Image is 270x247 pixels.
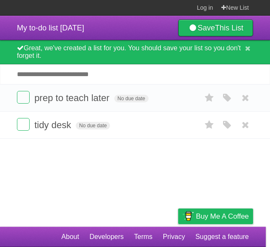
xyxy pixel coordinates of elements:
[89,229,124,245] a: Developers
[163,229,185,245] a: Privacy
[196,209,249,224] span: Buy me a coffee
[17,24,84,32] span: My to-do list [DATE]
[182,209,194,223] img: Buy me a coffee
[201,91,218,105] label: Star task
[61,229,79,245] a: About
[34,120,73,130] span: tidy desk
[34,93,111,103] span: prep to teach later
[178,19,253,36] a: SaveThis List
[17,118,30,131] label: Done
[196,229,249,245] a: Suggest a feature
[215,24,243,32] b: This List
[17,91,30,104] label: Done
[134,229,153,245] a: Terms
[114,95,149,102] span: No due date
[76,122,110,129] span: No due date
[178,209,253,224] a: Buy me a coffee
[201,118,218,132] label: Star task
